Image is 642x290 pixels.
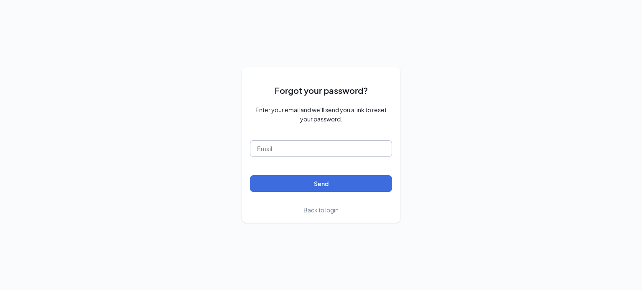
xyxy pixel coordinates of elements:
span: Forgot your password? [275,84,368,97]
a: Back to login [303,205,339,214]
span: Enter your email and we’ll send you a link to reset your password. [250,105,392,124]
span: Back to login [303,206,339,214]
button: Send [250,175,392,192]
input: Email [250,140,392,157]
